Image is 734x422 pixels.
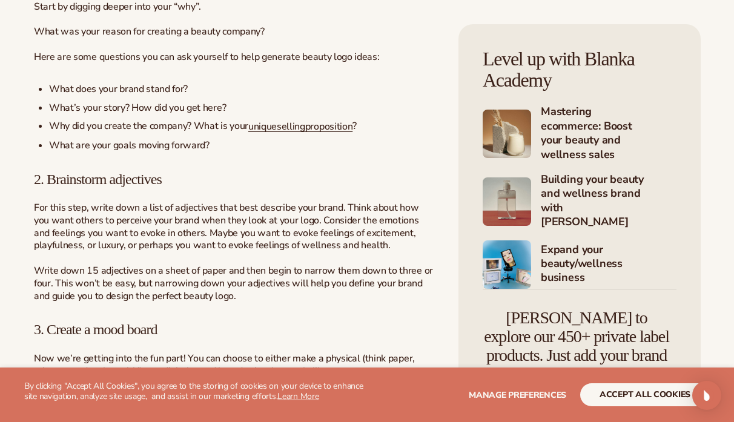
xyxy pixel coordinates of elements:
[277,120,305,133] a: selling
[692,381,721,410] div: Open Intercom Messenger
[469,389,566,401] span: Manage preferences
[483,173,676,231] a: Shopify Image 3 Building your beauty and wellness brand with [PERSON_NAME]
[34,264,433,303] span: Write down 15 adjectives on a sheet of paper and then begin to narrow them down to three or four....
[277,391,319,402] a: Learn More
[24,381,367,402] p: By clicking "Accept All Cookies", you agree to the storing of cookies on your device to enhance s...
[34,25,265,38] span: What was your reason for creating a beauty company?
[49,139,435,152] li: What are your goals moving forward?
[363,364,389,378] a: Figma
[483,177,531,226] img: Shopify Image 3
[34,171,162,187] span: 2. Brainstorm adjectives
[34,50,379,64] span: Here are some questions you can ask yourself to help generate beauty logo ideas:
[483,240,531,289] img: Shopify Image 4
[354,364,363,378] span: or
[194,119,248,133] span: What is your
[34,352,415,378] span: Now we’re getting into the fun part! You can choose to either make a physical (think paper, sciss...
[541,243,676,286] h4: Expand your beauty/wellness business
[248,120,277,133] a: unique
[305,120,352,133] a: proposition
[580,383,710,406] button: accept all cookies
[483,309,670,383] h4: [PERSON_NAME] to explore our 450+ private label products. Just add your brand – we handle the rest!
[483,110,531,158] img: Shopify Image 2
[389,364,392,378] span: .
[541,105,676,163] h4: Mastering ecommerce: Boost your beauty and wellness sales
[483,48,676,91] h4: Level up with Blanka Academy
[541,173,676,231] h4: Building your beauty and wellness brand with [PERSON_NAME]
[327,364,354,378] a: Canva
[34,201,419,252] span: For this step, write down a list of adjectives that best describe your brand. Think about how you...
[34,321,157,337] span: 3. Create a mood board
[49,120,435,133] li: Why did you create the company?
[49,83,435,96] li: What does your brand stand for?
[49,102,435,114] li: What’s your story? How did you get here?
[483,105,676,163] a: Shopify Image 2 Mastering ecommerce: Boost your beauty and wellness sales
[352,119,357,133] span: ?
[469,383,566,406] button: Manage preferences
[483,240,676,289] a: Shopify Image 4 Expand your beauty/wellness business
